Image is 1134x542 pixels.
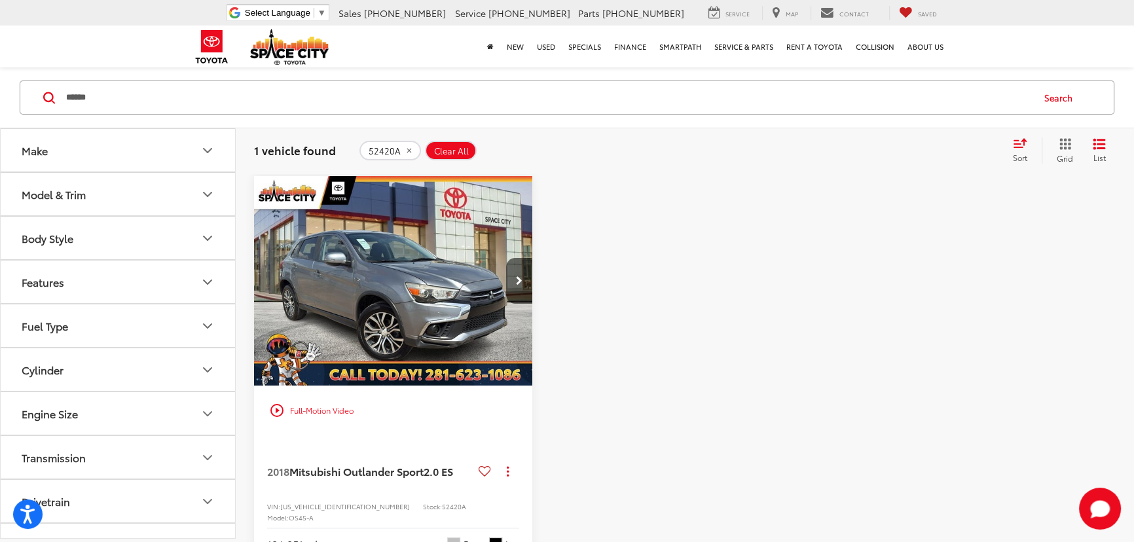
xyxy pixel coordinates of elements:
span: dropdown dots [507,466,509,477]
button: Next image [506,258,532,304]
span: Model: [267,513,289,522]
button: Grid View [1042,137,1083,164]
button: Fuel TypeFuel Type [1,304,236,347]
a: Contact [811,6,879,20]
span: Contact [839,9,869,18]
a: Service [699,6,759,20]
div: Features [22,276,64,288]
div: Model & Trim [200,187,215,202]
a: Select Language​ [245,8,326,18]
div: Body Style [200,230,215,246]
span: 2018 [267,463,289,479]
div: Body Style [22,232,73,244]
span: ▼ [318,8,326,18]
a: Map [762,6,808,20]
span: OS45-A [289,513,314,522]
button: Search [1032,81,1091,114]
button: TransmissionTransmission [1,436,236,479]
span: 2.0 ES [424,463,453,479]
a: About Us [901,26,950,67]
button: Body StyleBody Style [1,217,236,259]
div: Fuel Type [200,318,215,334]
img: Space City Toyota [250,29,329,65]
a: Home [481,26,500,67]
button: MakeMake [1,129,236,172]
span: Clear All [434,146,469,156]
button: List View [1083,137,1116,164]
div: Model & Trim [22,188,86,200]
div: Features [200,274,215,290]
span: Grid [1057,153,1073,164]
a: Service & Parts [708,26,780,67]
a: Used [530,26,562,67]
button: CylinderCylinder [1,348,236,391]
span: Mitsubishi Outlander Sport [289,463,424,479]
span: [US_VEHICLE_IDENTIFICATION_NUMBER] [280,501,410,511]
button: FeaturesFeatures [1,261,236,303]
button: Model & TrimModel & Trim [1,173,236,215]
span: [PHONE_NUMBER] [488,7,570,20]
div: Cylinder [200,362,215,378]
span: Saved [918,9,937,18]
button: DrivetrainDrivetrain [1,480,236,522]
span: 1 vehicle found [254,142,336,158]
span: Sales [338,7,361,20]
button: Engine SizeEngine Size [1,392,236,435]
img: 2018 Mitsubishi Outlander Sport 2.0 ES 4x2 [253,176,534,386]
button: Toggle Chat Window [1079,488,1121,530]
svg: Start Chat [1079,488,1121,530]
span: List [1093,152,1106,163]
span: Map [786,9,798,18]
a: Finance [608,26,653,67]
div: Drivetrain [22,495,70,507]
a: SmartPath [653,26,708,67]
span: [PHONE_NUMBER] [364,7,446,20]
span: Sort [1013,152,1027,163]
a: 2018 Mitsubishi Outlander Sport 2.0 ES 4x22018 Mitsubishi Outlander Sport 2.0 ES 4x22018 Mitsubis... [253,176,534,386]
button: Clear All [425,141,477,160]
span: Select Language [245,8,310,18]
div: Transmission [200,450,215,465]
a: New [500,26,530,67]
span: 52420A [369,146,401,156]
div: Make [200,143,215,158]
div: Engine Size [22,407,78,420]
button: Select sort value [1006,137,1042,164]
button: Actions [496,460,519,482]
a: Rent a Toyota [780,26,849,67]
img: Toyota [187,26,236,68]
a: 2018Mitsubishi Outlander Sport2.0 ES [267,464,473,479]
a: Collision [849,26,901,67]
span: Stock: [423,501,442,511]
div: Drivetrain [200,494,215,509]
button: remove 52420A [359,141,421,160]
div: Make [22,144,48,156]
div: Engine Size [200,406,215,422]
a: Specials [562,26,608,67]
span: [PHONE_NUMBER] [602,7,684,20]
span: Parts [578,7,600,20]
span: VIN: [267,501,280,511]
div: Transmission [22,451,86,463]
span: 52420A [442,501,466,511]
div: 2018 Mitsubishi Outlander Sport 2.0 ES 0 [253,176,534,386]
a: My Saved Vehicles [889,6,947,20]
span: Service [725,9,750,18]
input: Search by Make, Model, or Keyword [65,82,1032,113]
div: Cylinder [22,363,64,376]
span: Service [455,7,486,20]
div: Fuel Type [22,319,68,332]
